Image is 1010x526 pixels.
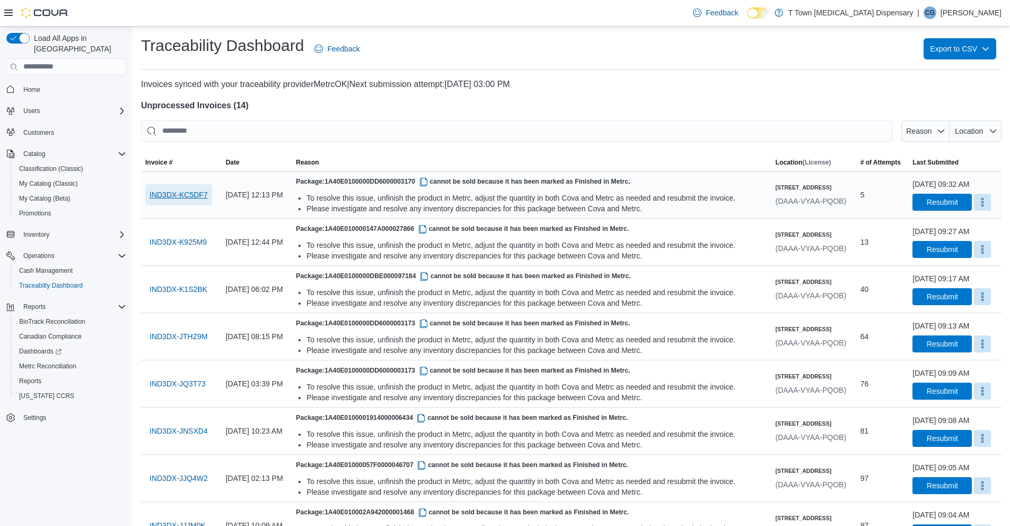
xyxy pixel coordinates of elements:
[19,377,41,385] span: Reports
[19,300,50,313] button: Reports
[776,158,831,167] h5: Location
[19,411,126,424] span: Settings
[11,176,130,191] button: My Catalog (Classic)
[296,223,767,236] h5: Package: cannot be sold because it has been marked as Finished in Metrc.
[141,78,1002,91] p: Invoices synced with your traceability provider MetrcOK | [DATE] 03:00 PM
[15,315,90,328] a: BioTrack Reconciliation
[689,2,742,23] a: Feedback
[927,433,958,444] span: Resubmit
[860,425,869,437] span: 81
[15,360,126,373] span: Metrc Reconciliation
[141,99,1002,112] h4: Unprocessed Invoices ( 14 )
[11,359,130,374] button: Metrc Reconciliation
[141,120,893,142] input: This is a search bar. After typing your query, hit enter to filter the results lower in the page.
[974,194,991,211] button: More
[145,279,212,300] button: IND3DX-K1S2BK
[15,192,126,205] span: My Catalog (Beta)
[141,35,304,56] h1: Traceability Dashboard
[912,226,969,237] div: [DATE] 09:27 AM
[776,230,847,239] h6: [STREET_ADDRESS]
[306,193,767,203] div: To resolve this issue, unfinish the product in Metrc, adjust the quantity in both Cova and Metrc ...
[15,360,81,373] a: Metrc Reconciliation
[706,7,738,18] span: Feedback
[860,158,901,167] span: # of Attempts
[776,467,847,475] h6: [STREET_ADDRESS]
[776,244,847,253] span: (DAAA-VYAA-PQOB)
[19,347,62,356] span: Dashboards
[11,374,130,389] button: Reports
[324,225,428,232] span: 1A40E010000147A000027866
[15,345,66,358] a: Dashboards
[15,279,87,292] a: Traceabilty Dashboard
[19,105,126,117] span: Users
[306,334,767,345] div: To resolve this issue, unfinish the product in Metrc, adjust the quantity in both Cova and Metrc ...
[974,335,991,352] button: More
[222,184,292,205] div: [DATE] 12:13 PM
[912,273,969,284] div: [DATE] 09:17 AM
[955,127,983,135] span: Location
[15,177,126,190] span: My Catalog (Classic)
[912,179,969,189] div: [DATE] 09:32 AM
[222,373,292,394] div: [DATE] 03:39 PM
[15,264,77,277] a: Cash Management
[11,329,130,344] button: Canadian Compliance
[927,386,958,396] span: Resubmit
[19,266,73,275] span: Cash Management
[15,345,126,358] span: Dashboards
[974,430,991,447] button: More
[296,365,767,377] h5: Package: cannot be sold because it has been marked as Finished in Metrc.
[776,480,847,489] span: (DAAA-VYAA-PQOB)
[776,433,847,442] span: (DAAA-VYAA-PQOB)
[19,179,78,188] span: My Catalog (Classic)
[15,375,46,387] a: Reports
[2,104,130,118] button: Users
[19,392,74,400] span: [US_STATE] CCRS
[860,377,869,390] span: 76
[324,272,431,280] span: 1A40E0100000DBE000097184
[19,228,126,241] span: Inventory
[15,330,86,343] a: Canadian Compliance
[19,105,44,117] button: Users
[11,389,130,403] button: [US_STATE] CCRS
[23,128,54,137] span: Customers
[145,468,212,489] button: IND3DX-JJQ4W2
[19,249,59,262] button: Operations
[306,203,767,214] div: Please investigate and resolve any inventory discrepancies for this package between Cova and Metrc.
[306,439,767,450] div: Please investigate and resolve any inventory discrepancies for this package between Cova and Metrc.
[2,299,130,314] button: Reports
[306,429,767,439] div: To resolve this issue, unfinish the product in Metrc, adjust the quantity in both Cova and Metrc ...
[912,383,972,400] button: Resubmit
[324,367,429,374] span: 1A40E0100000DD6000003173
[15,330,126,343] span: Canadian Compliance
[917,6,919,19] p: |
[2,248,130,263] button: Operations
[19,165,83,173] span: Classification (Classic)
[6,77,126,453] nav: Complex example
[974,288,991,305] button: More
[912,241,972,258] button: Resubmit
[927,197,958,208] span: Resubmit
[860,236,869,248] span: 13
[145,326,212,347] button: IND3DX-JTHZ9M
[145,420,212,442] button: IND3DX-JNSXD4
[776,325,847,333] h6: [STREET_ADDRESS]
[150,426,208,436] span: IND3DX-JNSXD4
[776,158,831,167] span: Location (License)
[150,473,208,484] span: IND3DX-JJQ4W2
[19,148,49,160] button: Catalog
[974,241,991,258] button: More
[296,412,767,425] h5: Package: cannot be sold because it has been marked as Finished in Metrc.
[306,240,767,251] div: To resolve this issue, unfinish the product in Metrc, adjust the quantity in both Cova and Metrc ...
[222,326,292,347] div: [DATE] 08:15 PM
[860,330,869,343] span: 64
[776,339,847,347] span: (DAAA-VYAA-PQOB)
[776,278,847,286] h6: [STREET_ADDRESS]
[21,7,69,18] img: Cova
[776,197,847,205] span: (DAAA-VYAA-PQOB)
[941,6,1002,19] p: [PERSON_NAME]
[150,284,207,295] span: IND3DX-K1S2BK
[912,510,969,520] div: [DATE] 09:04 AM
[15,207,56,220] a: Promotions
[2,227,130,242] button: Inventory
[11,161,130,176] button: Classification (Classic)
